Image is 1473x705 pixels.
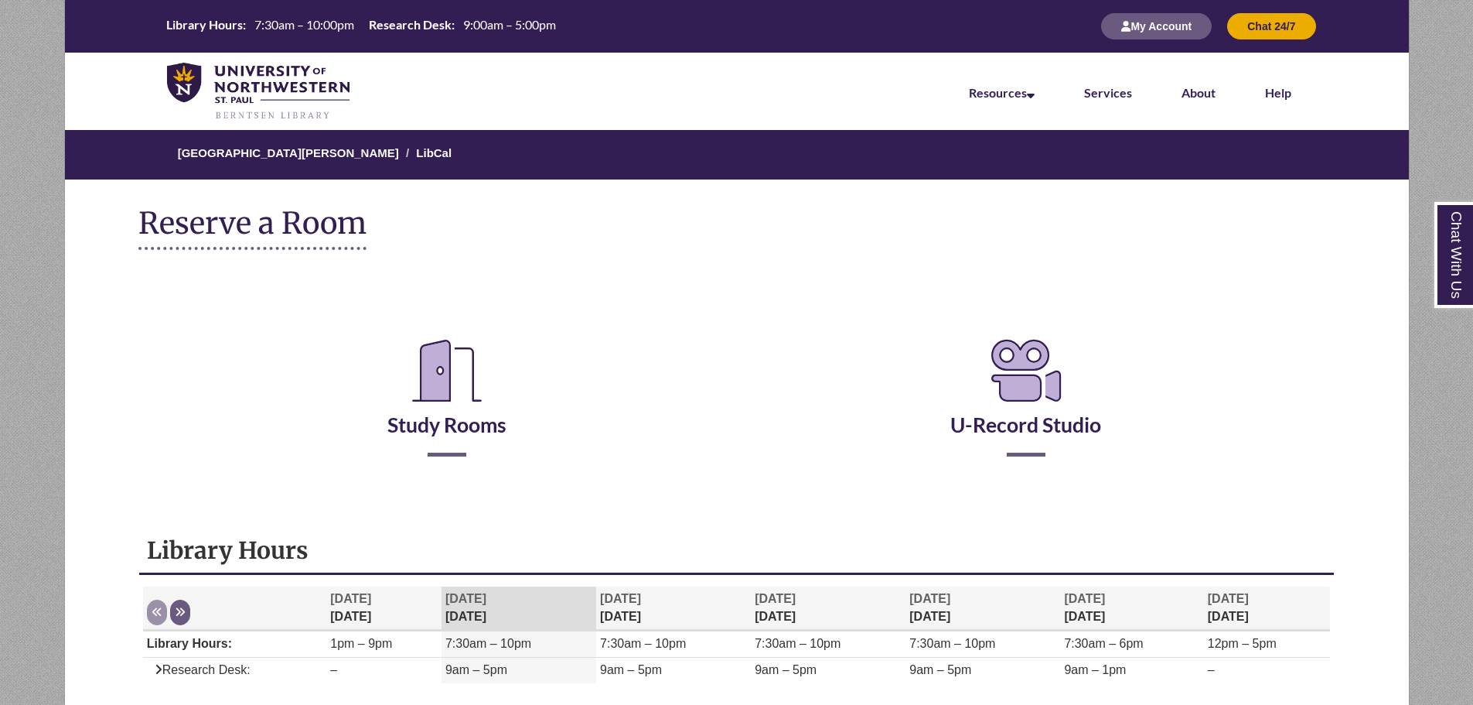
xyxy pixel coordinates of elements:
a: Resources [969,85,1035,100]
div: Reserve a Room [138,289,1335,502]
table: Hours Today [160,16,562,35]
button: My Account [1101,13,1212,39]
nav: Breadcrumb [30,130,1443,180]
span: Research Desk: [147,663,251,676]
span: 7:30am – 10pm [755,637,840,650]
a: Chat 24/7 [1227,19,1315,33]
a: [GEOGRAPHIC_DATA][PERSON_NAME] [178,146,399,159]
a: LibCal [416,146,452,159]
a: Help [1265,85,1291,100]
span: – [330,663,337,676]
a: Hours Today [160,16,562,36]
span: [DATE] [445,592,486,605]
span: [DATE] [909,592,950,605]
th: [DATE] [326,587,442,631]
span: 7:30am – 10pm [600,637,686,650]
button: Chat 24/7 [1227,13,1315,39]
td: Library Hours: [143,631,327,658]
span: [DATE] [755,592,796,605]
span: [DATE] [1064,592,1105,605]
span: – [1208,663,1215,676]
a: Services [1084,85,1132,100]
button: Previous week [147,600,167,625]
a: My Account [1101,19,1212,33]
h1: Library Hours [147,536,1327,565]
th: [DATE] [1060,587,1203,631]
span: [DATE] [330,592,371,605]
span: 1pm – 9pm [330,637,392,650]
a: About [1181,85,1216,100]
th: Research Desk: [363,16,457,33]
span: 9am – 1pm [1064,663,1126,676]
span: 7:30am – 10:00pm [254,17,354,32]
span: 12pm – 5pm [1208,637,1277,650]
span: 7:30am – 6pm [1064,637,1143,650]
th: [DATE] [1204,587,1330,631]
img: UNWSP Library Logo [167,63,350,121]
span: 9:00am – 5:00pm [463,17,556,32]
th: [DATE] [596,587,751,631]
span: [DATE] [600,592,641,605]
button: Next week [170,600,190,625]
th: Library Hours: [160,16,248,33]
a: Study Rooms [387,374,506,437]
th: [DATE] [751,587,905,631]
span: 9am – 5pm [445,663,507,676]
h1: Reserve a Room [138,207,367,250]
span: 9am – 5pm [600,663,662,676]
th: [DATE] [442,587,596,631]
a: U-Record Studio [950,374,1101,437]
span: 7:30am – 10pm [909,637,995,650]
span: 9am – 5pm [755,663,817,676]
span: [DATE] [1208,592,1249,605]
span: 7:30am – 10pm [445,637,531,650]
span: 9am – 5pm [909,663,971,676]
th: [DATE] [905,587,1060,631]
